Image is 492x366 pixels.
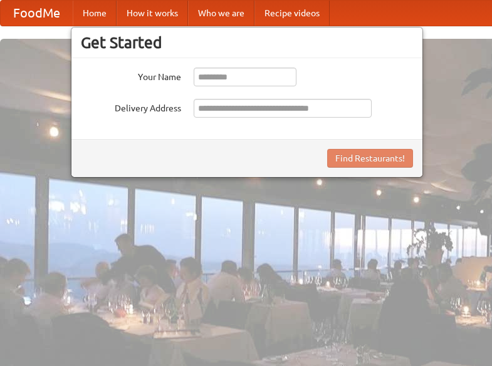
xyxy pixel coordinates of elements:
[73,1,117,26] a: Home
[254,1,330,26] a: Recipe videos
[188,1,254,26] a: Who we are
[1,1,73,26] a: FoodMe
[81,68,181,83] label: Your Name
[81,99,181,114] label: Delivery Address
[81,33,413,52] h3: Get Started
[117,1,188,26] a: How it works
[327,149,413,168] button: Find Restaurants!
